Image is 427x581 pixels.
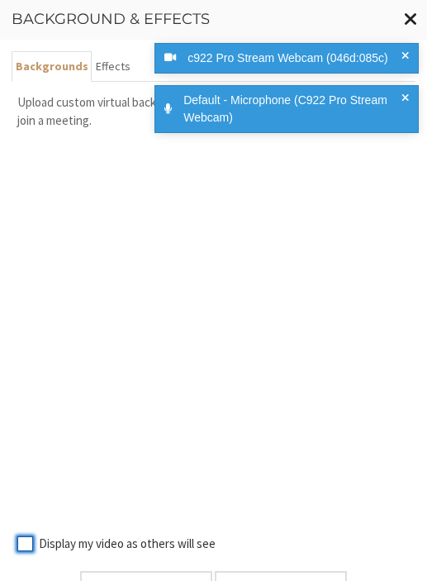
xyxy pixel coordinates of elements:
button: Effects [92,51,134,82]
button: Backgrounds [12,51,92,82]
label: Display my video as others will see [39,535,410,554]
h3: Background & effects [12,12,415,28]
div: Default - Microphone (C922 Pro Stream Webcam) [178,92,407,126]
p: Upload custom virtual background images. They will be available when you join a meeting. [17,93,410,131]
div: c922 Pro Stream Webcam (046d:085c) [182,50,407,67]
